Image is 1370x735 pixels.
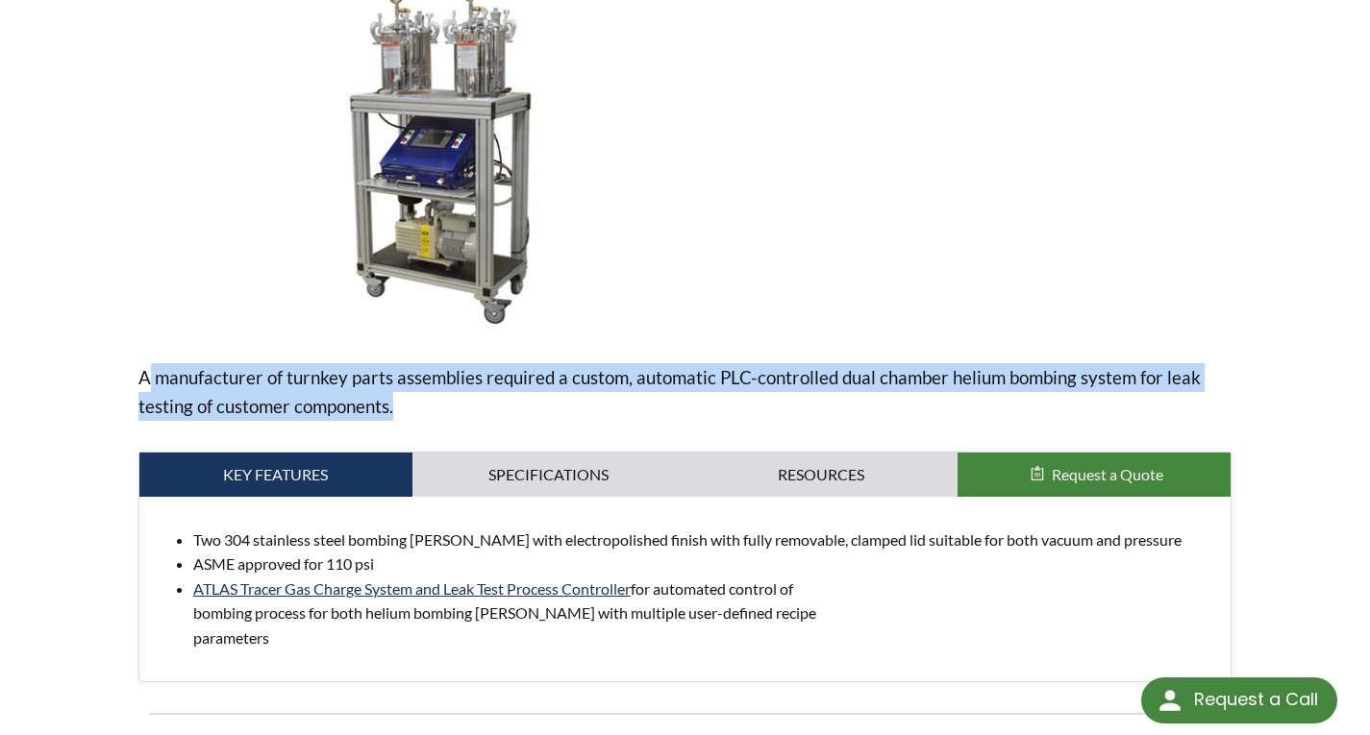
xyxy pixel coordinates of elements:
[412,453,685,497] a: Specifications
[193,576,837,650] p: for automated control of bombing process for both helium bombing [PERSON_NAME] with multiple user...
[193,551,1216,576] li: ASME approved for 110 psi
[685,453,959,497] a: Resources
[138,363,1233,421] p: A manufacturer of turnkey parts assemblies required a custom, automatic PLC-controlled dual chamb...
[193,579,631,598] a: ATLAS Tracer Gas Charge System and Leak Test Process Controller
[139,453,412,497] a: Key Features
[1052,465,1163,483] span: Request a Quote
[958,453,1231,497] button: Request a Quote
[1194,677,1318,722] div: Request a Call
[193,527,1216,552] li: Two 304 stainless steel bombing [PERSON_NAME] with electropolished finish with fully removable, c...
[1141,677,1337,723] div: Request a Call
[1155,685,1185,716] img: round button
